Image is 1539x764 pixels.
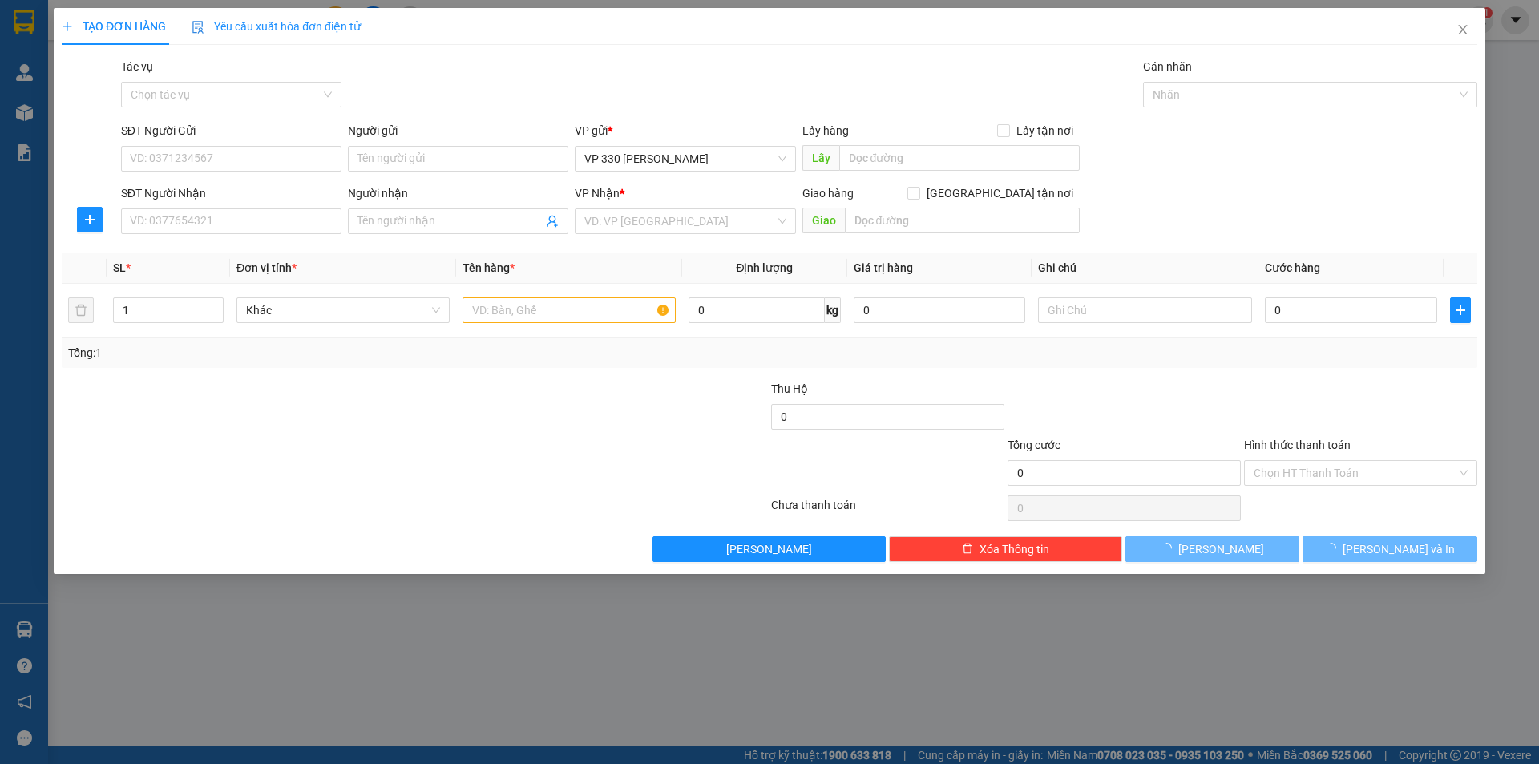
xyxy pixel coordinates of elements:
button: Close [1440,8,1485,53]
button: delete [68,297,94,323]
label: Gán nhãn [1143,60,1192,73]
span: Lấy tận nơi [1010,122,1080,139]
span: TẠO ĐƠN HÀNG [62,20,166,33]
span: Khác [246,298,440,322]
span: [GEOGRAPHIC_DATA] tận nơi [920,184,1080,202]
span: delete [962,543,973,556]
span: Tên hàng [463,261,515,274]
button: [PERSON_NAME] [1125,536,1299,562]
span: kg [825,297,841,323]
span: Đơn vị tính [236,261,297,274]
input: Dọc đường [845,208,1080,233]
button: [PERSON_NAME] và In [1303,536,1477,562]
button: [PERSON_NAME] [653,536,887,562]
div: Người gửi [348,122,568,139]
div: Chưa thanh toán [769,496,1006,524]
span: user-add [547,215,559,228]
div: SĐT Người Gửi [121,122,341,139]
span: Xóa Thông tin [980,540,1049,558]
span: [PERSON_NAME] [1179,540,1265,558]
span: Tổng cước [1008,439,1060,451]
input: 0 [854,297,1026,323]
span: SL [113,261,126,274]
button: plus [1450,297,1471,323]
span: [PERSON_NAME] [727,540,813,558]
span: plus [78,213,102,226]
input: Ghi Chú [1039,297,1252,323]
span: Lấy [802,145,839,171]
div: SĐT Người Nhận [121,184,341,202]
span: loading [1161,543,1179,554]
div: Người nhận [348,184,568,202]
span: [PERSON_NAME] và In [1343,540,1455,558]
input: Dọc đường [839,145,1080,171]
span: Lấy hàng [802,124,849,137]
label: Tác vụ [121,60,153,73]
span: VP 330 Lê Duẫn [585,147,786,171]
span: plus [1451,304,1470,317]
span: Yêu cầu xuất hóa đơn điện tử [192,20,361,33]
span: VP Nhận [576,187,620,200]
div: VP gửi [576,122,796,139]
button: deleteXóa Thông tin [890,536,1123,562]
span: Thu Hộ [771,382,808,395]
span: close [1456,23,1469,36]
img: icon [192,21,204,34]
input: VD: Bàn, Ghế [463,297,676,323]
span: Định lượng [737,261,794,274]
span: Giao hàng [802,187,854,200]
span: Giao [802,208,845,233]
span: plus [62,21,73,32]
th: Ghi chú [1032,253,1258,284]
div: Tổng: 1 [68,344,594,362]
span: Cước hàng [1265,261,1320,274]
span: loading [1325,543,1343,554]
span: Giá trị hàng [854,261,913,274]
label: Hình thức thanh toán [1244,439,1351,451]
button: plus [77,207,103,232]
